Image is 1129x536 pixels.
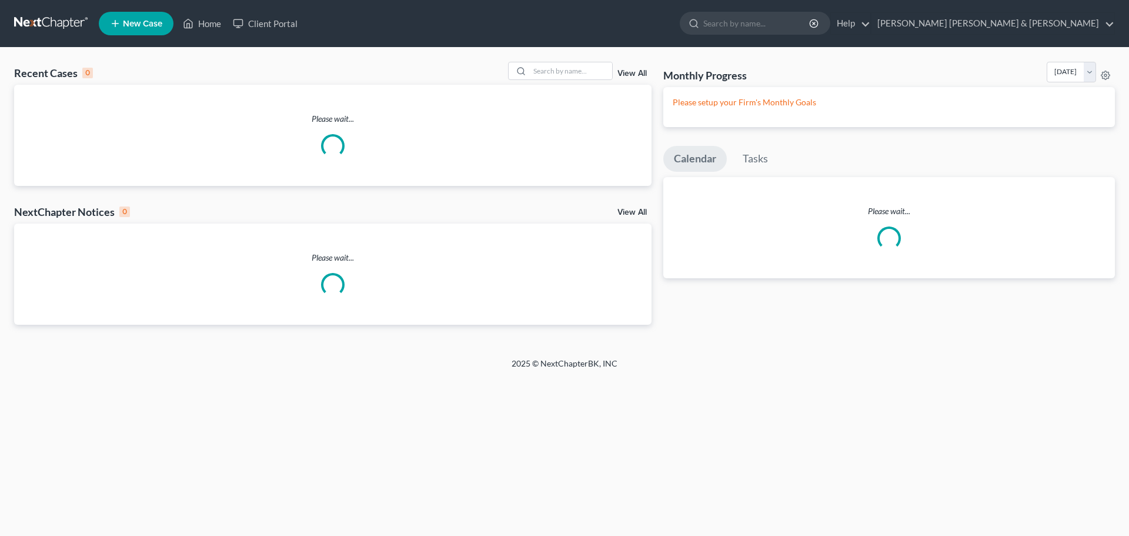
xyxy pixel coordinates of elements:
[617,208,647,217] a: View All
[14,205,130,219] div: NextChapter Notices
[673,96,1105,108] p: Please setup your Firm's Monthly Goals
[530,62,612,79] input: Search by name...
[14,252,652,264] p: Please wait...
[663,146,727,172] a: Calendar
[663,205,1115,217] p: Please wait...
[119,207,130,217] div: 0
[229,358,900,379] div: 2025 © NextChapterBK, INC
[617,69,647,78] a: View All
[871,13,1114,34] a: [PERSON_NAME] [PERSON_NAME] & [PERSON_NAME]
[82,68,93,78] div: 0
[703,12,811,34] input: Search by name...
[831,13,870,34] a: Help
[227,13,303,34] a: Client Portal
[663,68,747,82] h3: Monthly Progress
[732,146,779,172] a: Tasks
[14,66,93,80] div: Recent Cases
[14,113,652,125] p: Please wait...
[123,19,162,28] span: New Case
[177,13,227,34] a: Home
